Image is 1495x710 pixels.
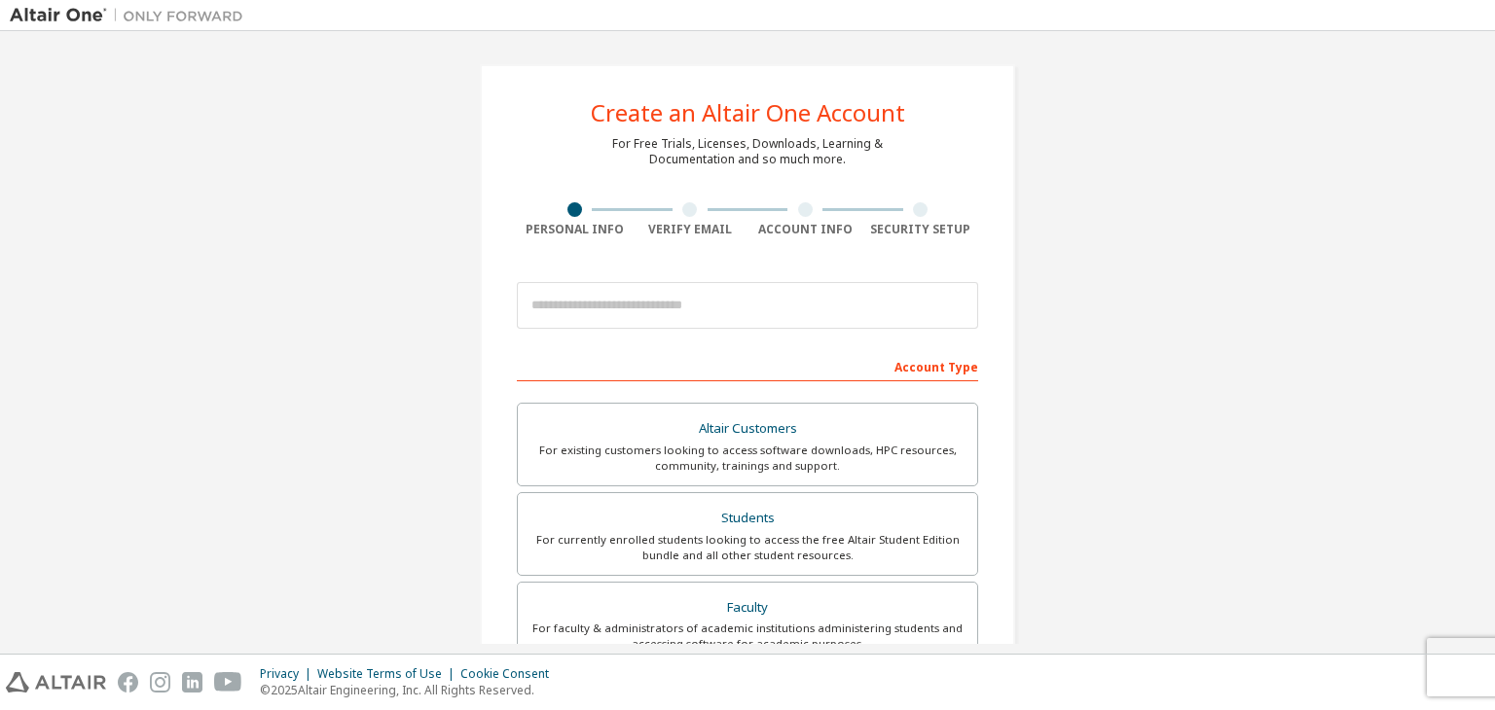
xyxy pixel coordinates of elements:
[6,672,106,692] img: altair_logo.svg
[633,222,748,237] div: Verify Email
[10,6,253,25] img: Altair One
[529,594,966,621] div: Faculty
[612,136,883,167] div: For Free Trials, Licenses, Downloads, Learning & Documentation and so much more.
[591,101,905,124] div: Create an Altair One Account
[260,666,317,682] div: Privacy
[529,532,966,563] div: For currently enrolled students looking to access the free Altair Student Edition bundle and all ...
[517,350,978,381] div: Account Type
[747,222,863,237] div: Account Info
[260,682,561,698] p: © 2025 Altair Engineering, Inc. All Rights Reserved.
[214,672,242,692] img: youtube.svg
[863,222,979,237] div: Security Setup
[529,621,966,652] div: For faculty & administrators of academic institutions administering students and accessing softwa...
[529,415,966,443] div: Altair Customers
[529,443,966,474] div: For existing customers looking to access software downloads, HPC resources, community, trainings ...
[150,672,170,692] img: instagram.svg
[517,222,633,237] div: Personal Info
[118,672,138,692] img: facebook.svg
[460,666,561,682] div: Cookie Consent
[182,672,202,692] img: linkedin.svg
[317,666,460,682] div: Website Terms of Use
[529,505,966,532] div: Students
